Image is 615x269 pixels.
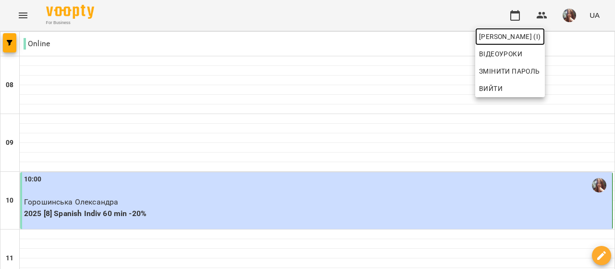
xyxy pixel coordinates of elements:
span: Вийти [479,83,503,94]
span: Відеоуроки [479,48,522,60]
button: Вийти [475,80,545,97]
span: Змінити пароль [479,65,541,77]
a: Відеоуроки [475,45,526,63]
span: [PERSON_NAME] (і) [479,31,541,42]
a: [PERSON_NAME] (і) [475,28,545,45]
a: Змінити пароль [475,63,545,80]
